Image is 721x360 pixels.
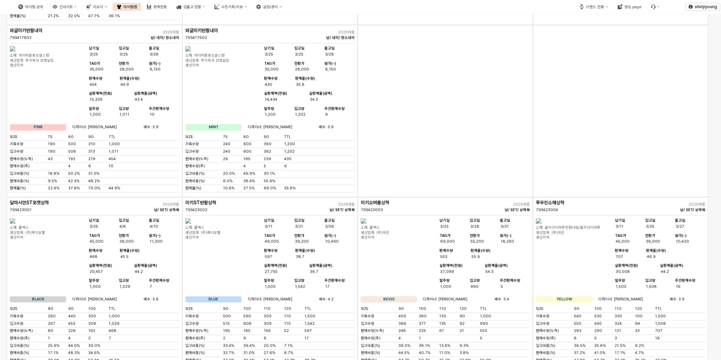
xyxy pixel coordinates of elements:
[625,5,642,9] div: 영업 page
[252,3,286,11] button: 설정/관리
[695,4,717,10] p: shinjiyoung
[49,3,81,11] button: 인사이트
[153,5,167,9] div: 판매현황
[263,5,278,9] div: 설정/관리
[14,3,47,11] button: 아이템 검색
[93,5,103,9] div: 리오더
[210,3,251,11] button: 시즌기획/리뷰
[82,3,111,11] button: 리오더
[172,3,209,11] button: 입출고 현황
[113,3,141,11] button: 아이템맵
[183,5,201,9] div: 입출고 현황
[686,3,720,11] button: shinjiyoung
[614,3,646,11] button: 영업 page
[575,3,612,11] button: 브랜드 전환
[221,5,243,9] div: 시즌기획/리뷰
[59,5,73,9] div: 인사이트
[143,3,171,11] button: 판매현황
[124,5,137,9] div: 아이템맵
[25,5,43,9] div: 아이템 검색
[647,3,664,11] div: Menu item 6
[586,5,604,9] div: 브랜드 전환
